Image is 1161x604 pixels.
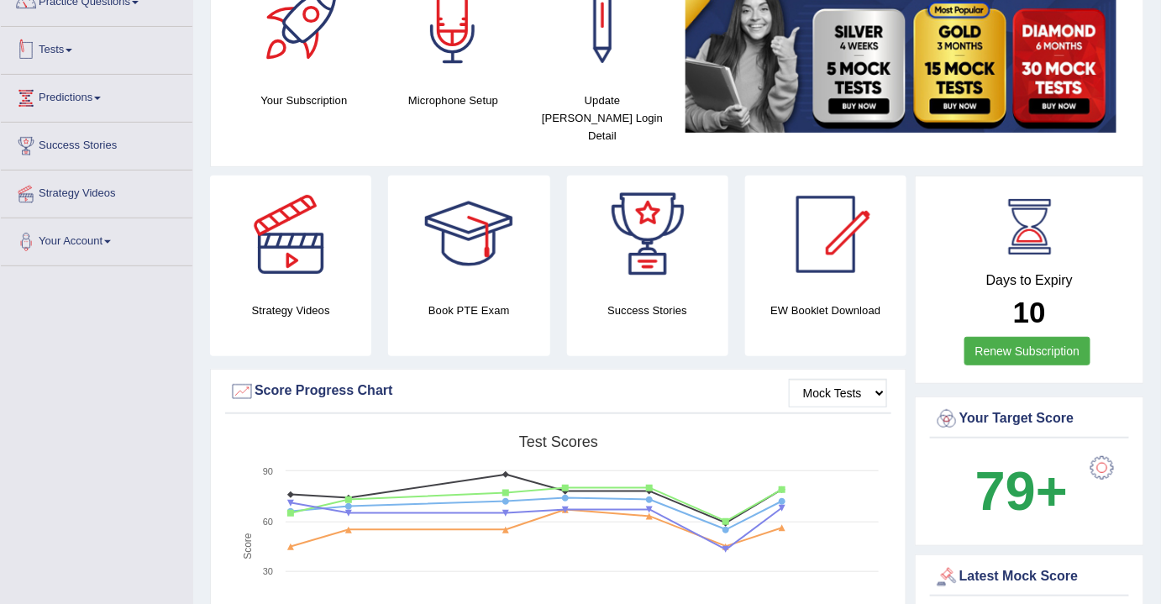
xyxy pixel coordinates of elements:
[387,92,520,109] h4: Microphone Setup
[210,302,371,319] h4: Strategy Videos
[229,379,887,404] div: Score Progress Chart
[242,533,254,560] tspan: Score
[263,466,273,476] text: 90
[1,123,192,165] a: Success Stories
[1,27,192,69] a: Tests
[934,407,1125,432] div: Your Target Score
[263,517,273,527] text: 60
[1013,296,1046,328] b: 10
[934,565,1125,590] div: Latest Mock Score
[934,273,1125,288] h4: Days to Expiry
[263,566,273,576] text: 30
[964,337,1091,365] a: Renew Subscription
[975,460,1068,522] b: 79+
[1,218,192,260] a: Your Account
[519,433,598,450] tspan: Test scores
[388,302,549,319] h4: Book PTE Exam
[238,92,370,109] h4: Your Subscription
[567,302,728,319] h4: Success Stories
[1,75,192,117] a: Predictions
[745,302,906,319] h4: EW Booklet Download
[1,171,192,213] a: Strategy Videos
[536,92,669,144] h4: Update [PERSON_NAME] Login Detail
